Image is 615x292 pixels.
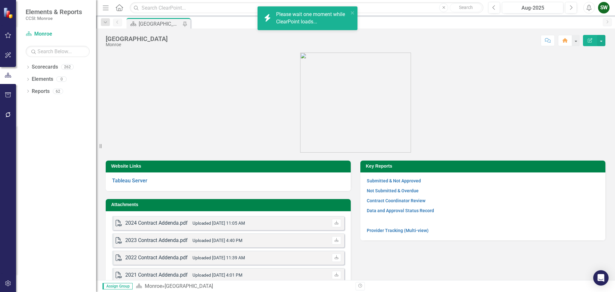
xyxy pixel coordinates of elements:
a: Not Submitted & Overdue [367,188,419,193]
div: 262 [61,64,74,70]
img: ClearPoint Strategy [3,7,14,19]
small: Uploaded [DATE] 4:01 PM [193,272,242,278]
button: Search [450,3,482,12]
span: Assign Group [102,283,133,289]
a: Reports [32,88,50,95]
input: Search ClearPoint... [130,2,483,13]
button: SW [598,2,610,13]
div: 2021 Contract Addenda.pdf [125,271,188,279]
button: Aug-2025 [502,2,563,13]
a: Submitted & Not Approved [367,178,421,183]
h3: Website Links [111,164,348,169]
small: CCSI: Monroe [26,16,82,21]
div: 62 [53,88,63,94]
div: [GEOGRAPHIC_DATA] [139,20,181,28]
div: Aug-2025 [504,4,561,12]
span: Elements & Reports [26,8,82,16]
div: 0 [56,77,67,82]
div: 2023 Contract Addenda.pdf [125,237,188,244]
a: Monroe [26,30,90,38]
div: 2022 Contract Addenda.pdf [125,254,188,262]
h3: Key Reports [366,164,602,169]
input: Search Below... [26,46,90,57]
a: Elements [32,76,53,83]
div: » [136,283,351,290]
a: Contract Coordinator Review [367,198,425,203]
div: 2024 Contract Addenda.pdf [125,220,188,227]
small: Uploaded [DATE] 4:40 PM [193,238,242,243]
button: close [350,9,355,16]
a: Scorecards [32,63,58,71]
div: Please wait one moment while ClearPoint loads... [276,11,348,26]
div: Open Intercom Messenger [593,270,609,286]
img: OMH%20Logo_Green%202024%20Stacked.png [300,53,411,153]
a: Provider Tracking (Multi-view) [367,228,429,233]
small: Uploaded [DATE] 11:39 AM [193,255,245,260]
div: Monroe [106,42,168,47]
span: Search [459,5,473,10]
h3: Attachments [111,202,348,207]
small: Uploaded [DATE] 11:05 AM [193,221,245,226]
a: Tableau Server [112,178,147,184]
a: Data and Approval Status Record [367,208,434,213]
div: [GEOGRAPHIC_DATA] [165,283,213,289]
div: [GEOGRAPHIC_DATA] [106,35,168,42]
a: Monroe [145,283,162,289]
